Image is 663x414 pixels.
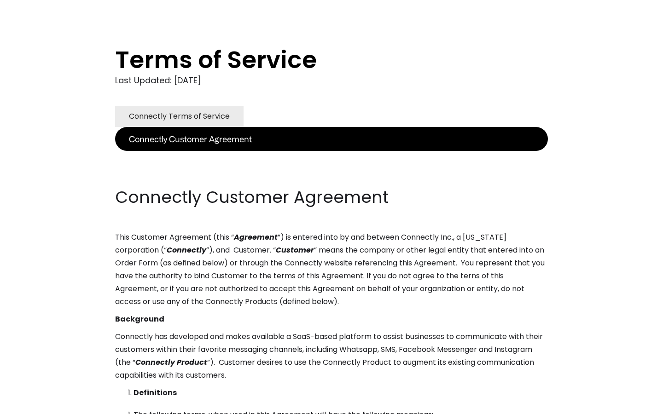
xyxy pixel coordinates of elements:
[115,46,511,74] h1: Terms of Service
[9,397,55,411] aside: Language selected: English
[129,110,230,123] div: Connectly Terms of Service
[115,231,548,308] p: This Customer Agreement (this “ ”) is entered into by and between Connectly Inc., a [US_STATE] co...
[115,74,548,87] div: Last Updated: [DATE]
[115,168,548,181] p: ‍
[135,357,207,368] em: Connectly Product
[115,314,164,324] strong: Background
[115,186,548,209] h2: Connectly Customer Agreement
[115,330,548,382] p: Connectly has developed and makes available a SaaS-based platform to assist businesses to communi...
[115,151,548,164] p: ‍
[234,232,278,242] em: Agreement
[129,132,252,145] div: Connectly Customer Agreement
[276,245,314,255] em: Customer
[18,398,55,411] ul: Language list
[167,245,206,255] em: Connectly
[134,387,177,398] strong: Definitions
